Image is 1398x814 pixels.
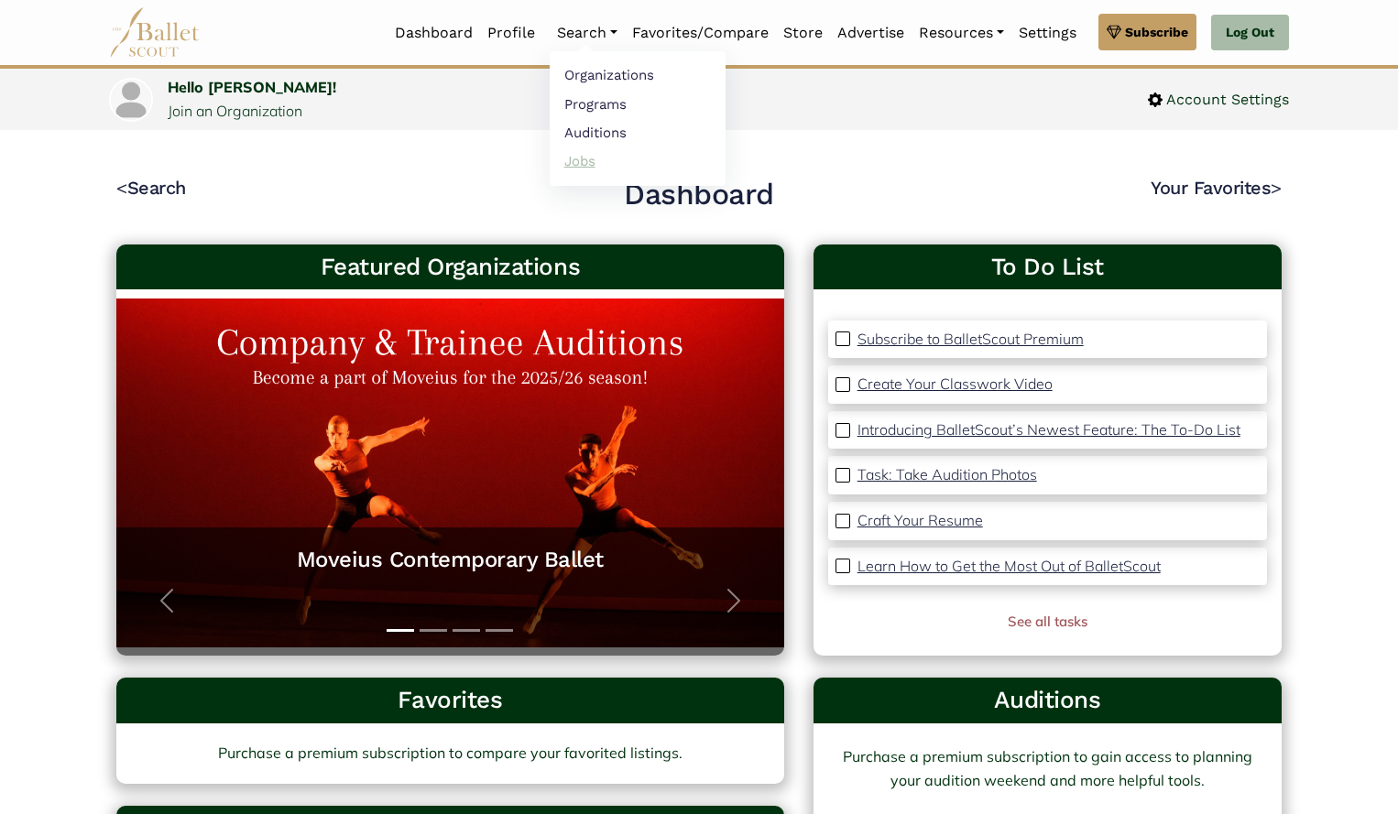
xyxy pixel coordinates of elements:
[857,373,1053,396] a: Create Your Classwork Video
[776,14,830,52] a: Store
[828,252,1267,283] a: To Do List
[1271,176,1282,199] code: >
[1098,14,1196,50] a: Subscribe
[857,330,1084,348] p: Subscribe to BalletScout Premium
[624,176,774,214] h2: Dashboard
[1011,14,1084,52] a: Settings
[131,252,770,283] h3: Featured Organizations
[116,723,784,784] a: Purchase a premium subscription to compare your favorited listings.
[857,374,1053,393] p: Create Your Classwork Video
[828,685,1267,716] h3: Auditions
[912,14,1011,52] a: Resources
[116,177,186,199] a: <Search
[550,118,726,147] a: Auditions
[857,420,1240,439] p: Introducing BalletScout’s Newest Feature: The To-Do List
[480,14,542,52] a: Profile
[388,14,480,52] a: Dashboard
[830,14,912,52] a: Advertise
[420,620,447,641] button: Slide 2
[1107,22,1121,42] img: gem.svg
[135,546,766,574] a: Moveius Contemporary Ballet
[116,176,127,199] code: <
[857,557,1161,575] p: Learn How to Get the Most Out of BalletScout
[387,620,414,641] button: Slide 1
[857,328,1084,352] a: Subscribe to BalletScout Premium
[857,418,1240,442] a: Introducing BalletScout’s Newest Feature: The To-Do List
[843,747,1252,789] a: Purchase a premium subscription to gain access to planning your audition weekend and more helpful...
[453,620,480,641] button: Slide 3
[625,14,776,52] a: Favorites/Compare
[857,509,983,533] a: Craft Your Resume
[1148,88,1289,112] a: Account Settings
[857,555,1161,579] a: Learn How to Get the Most Out of BalletScout
[550,51,726,186] ul: Resources
[168,78,336,96] a: Hello [PERSON_NAME]!
[1125,22,1188,42] span: Subscribe
[131,685,770,716] h3: Favorites
[550,147,726,175] a: Jobs
[1008,613,1087,630] a: See all tasks
[857,465,1037,483] p: Task: Take Audition Photos
[550,61,726,90] a: Organizations
[1211,15,1289,51] a: Log Out
[857,463,1037,487] a: Task: Take Audition Photos
[1151,177,1282,199] a: Your Favorites
[1163,88,1289,112] span: Account Settings
[857,511,983,529] p: Craft Your Resume
[111,80,151,120] img: profile picture
[168,102,302,120] a: Join an Organization
[550,90,726,118] a: Programs
[550,14,625,52] a: Search
[486,620,513,641] button: Slide 4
